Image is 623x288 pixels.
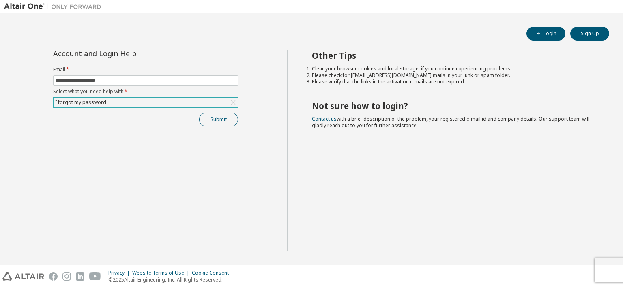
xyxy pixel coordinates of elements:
li: Please check for [EMAIL_ADDRESS][DOMAIN_NAME] mails in your junk or spam folder. [312,72,595,79]
img: facebook.svg [49,272,58,281]
img: instagram.svg [62,272,71,281]
img: youtube.svg [89,272,101,281]
button: Login [526,27,565,41]
h2: Not sure how to login? [312,100,595,111]
button: Submit [199,113,238,126]
a: Contact us [312,115,337,122]
div: I forgot my password [54,98,107,107]
img: altair_logo.svg [2,272,44,281]
span: with a brief description of the problem, your registered e-mail id and company details. Our suppo... [312,115,589,129]
div: Account and Login Help [53,50,201,57]
div: Privacy [108,270,132,276]
div: Cookie Consent [192,270,234,276]
li: Please verify that the links in the activation e-mails are not expired. [312,79,595,85]
label: Select what you need help with [53,88,238,95]
li: Clear your browser cookies and local storage, if you continue experiencing problems. [312,66,595,72]
div: I forgot my password [54,98,238,107]
img: Altair One [4,2,105,11]
img: linkedin.svg [76,272,84,281]
h2: Other Tips [312,50,595,61]
div: Website Terms of Use [132,270,192,276]
p: © 2025 Altair Engineering, Inc. All Rights Reserved. [108,276,234,283]
button: Sign Up [570,27,609,41]
label: Email [53,66,238,73]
